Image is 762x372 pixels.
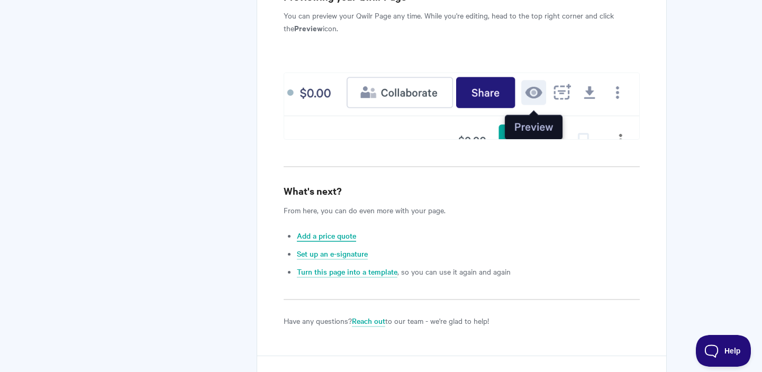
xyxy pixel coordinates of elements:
[297,265,640,278] li: , so you can use it again and again
[284,72,640,140] img: file-U5eoFZ7ssH.png
[284,314,640,327] p: Have any questions? to our team - we're glad to help!
[297,248,368,260] a: Set up an e-signature
[284,204,640,216] p: From here, you can do even more with your page.
[696,335,751,367] iframe: Toggle Customer Support
[352,315,385,327] a: Reach out
[297,266,397,278] a: Turn this page into a template
[297,230,356,242] a: Add a price quote
[294,22,323,33] strong: Preview
[284,184,640,198] h3: What's next?
[284,9,640,34] p: You can preview your Qwilr Page any time. While you're editing, head to the top right corner and ...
